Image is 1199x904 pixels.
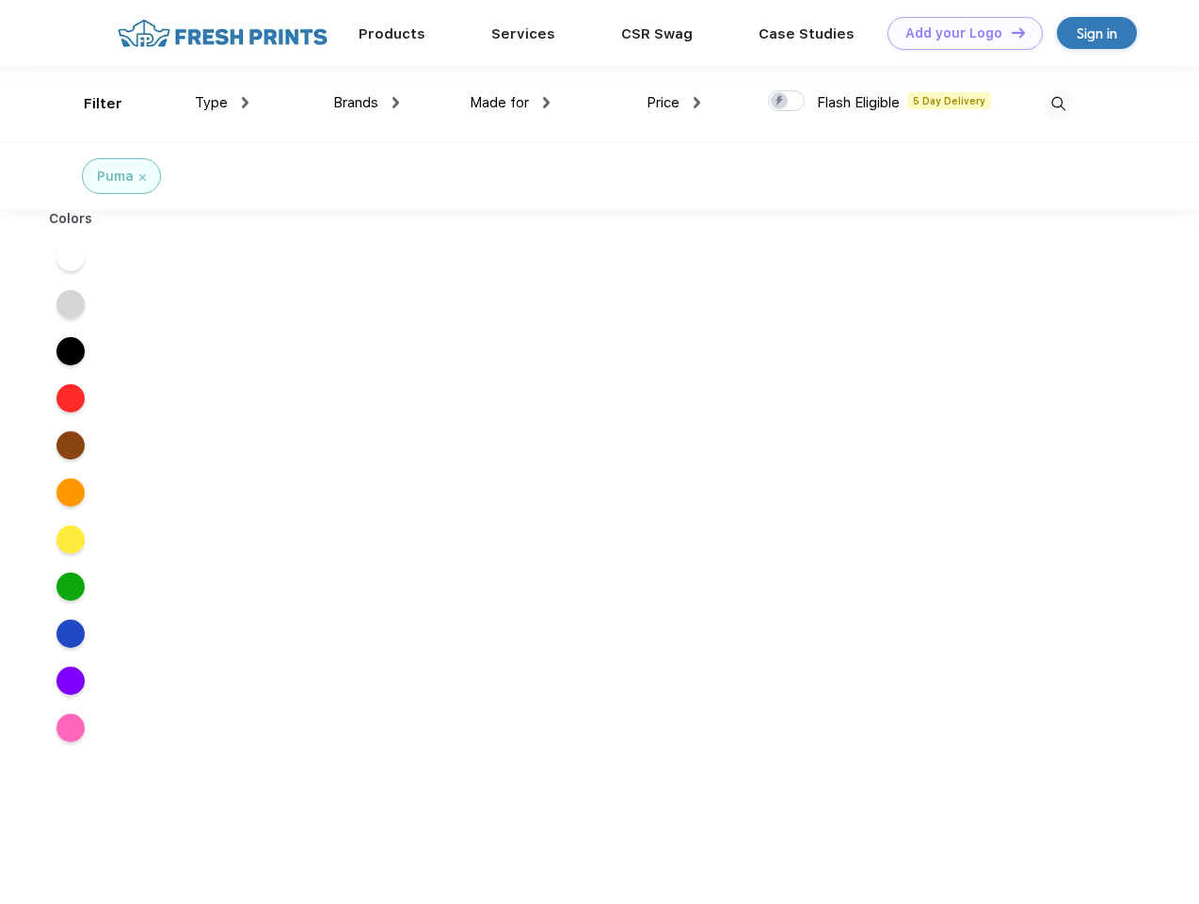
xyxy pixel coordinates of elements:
[647,94,679,111] span: Price
[359,25,425,42] a: Products
[905,25,1002,41] div: Add your Logo
[333,94,378,111] span: Brands
[242,97,248,108] img: dropdown.png
[694,97,700,108] img: dropdown.png
[543,97,550,108] img: dropdown.png
[139,174,146,181] img: filter_cancel.svg
[84,93,122,115] div: Filter
[1057,17,1137,49] a: Sign in
[491,25,555,42] a: Services
[392,97,399,108] img: dropdown.png
[470,94,529,111] span: Made for
[35,209,107,229] div: Colors
[621,25,693,42] a: CSR Swag
[1077,23,1117,44] div: Sign in
[1043,89,1074,120] img: desktop_search.svg
[1012,27,1025,38] img: DT
[907,92,991,109] span: 5 Day Delivery
[195,94,228,111] span: Type
[817,94,900,111] span: Flash Eligible
[97,167,134,186] div: Puma
[112,17,333,50] img: fo%20logo%202.webp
